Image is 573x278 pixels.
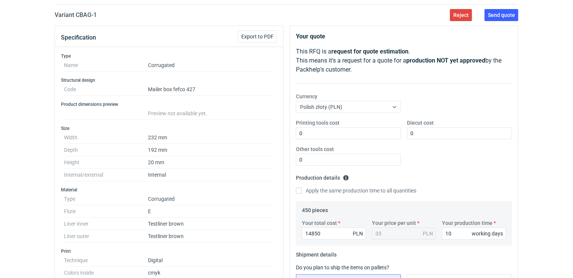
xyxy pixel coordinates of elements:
[148,193,274,205] dd: Corrugated
[423,230,433,237] div: PLN
[61,125,277,131] h3: Size
[64,254,148,267] dt: Technique
[241,34,274,39] span: Export to PDF
[64,156,148,169] dt: Height
[302,204,328,213] legend: 450 pieces
[488,12,515,18] span: Send quote
[148,218,274,230] dd: Testliner brown
[296,172,349,181] legend: Production details
[472,230,503,237] div: working days
[296,119,340,127] label: Printing tools cost
[64,169,148,181] dt: Internal/external
[61,187,277,193] h3: Material
[64,193,148,205] dt: Type
[64,83,148,96] dt: Code
[61,53,277,59] h3: Type
[148,131,274,144] dd: 232 mm
[300,104,342,110] span: Polish złoty (PLN)
[372,219,416,227] label: Your price per unit
[302,228,366,240] input: 0
[296,127,401,139] input: 0
[296,154,401,166] input: 0
[296,249,337,258] legend: Shipment details
[296,264,389,270] label: Do you plan to ship the items on pallets?
[148,205,274,218] dd: E
[450,9,472,21] button: Reject
[148,169,274,181] dd: Internal
[407,119,434,127] label: Diecut cost
[296,145,334,153] label: Other tools cost
[442,219,492,227] label: Your production time
[64,131,148,144] dt: Width
[148,230,274,243] dd: Testliner brown
[61,101,277,107] h3: Product dimensions preview
[148,254,274,267] dd: Digital
[407,127,512,139] input: 0
[406,57,485,64] strong: production NOT yet approved
[148,59,274,72] dd: Corrugated
[148,144,274,156] dd: 192 mm
[55,11,97,20] h2: Variant CBAG - 1
[485,9,518,21] button: Send quote
[148,110,207,116] span: Preview not available yet.
[238,31,277,43] button: Export to PDF
[64,59,148,72] dt: Name
[302,219,337,227] label: Your total cost
[296,93,317,100] label: Currency
[148,156,274,169] dd: 20 mm
[296,47,512,74] p: This RFQ is a . This means it's a request for a quote for a by the Packhelp's customer.
[64,218,148,230] dt: Liner inner
[442,228,506,240] input: 0
[61,29,96,47] button: Specification
[61,248,277,254] h3: Print
[353,230,363,237] div: PLN
[64,205,148,218] dt: Flute
[61,77,277,83] h3: Structural design
[64,144,148,156] dt: Depth
[331,48,408,55] strong: request for quote estimation
[148,83,274,96] dd: Mailer box fefco 427
[64,230,148,243] dt: Liner outer
[453,12,469,18] span: Reject
[296,187,416,194] label: Apply the same production time to all quantities
[296,33,325,40] strong: Your quote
